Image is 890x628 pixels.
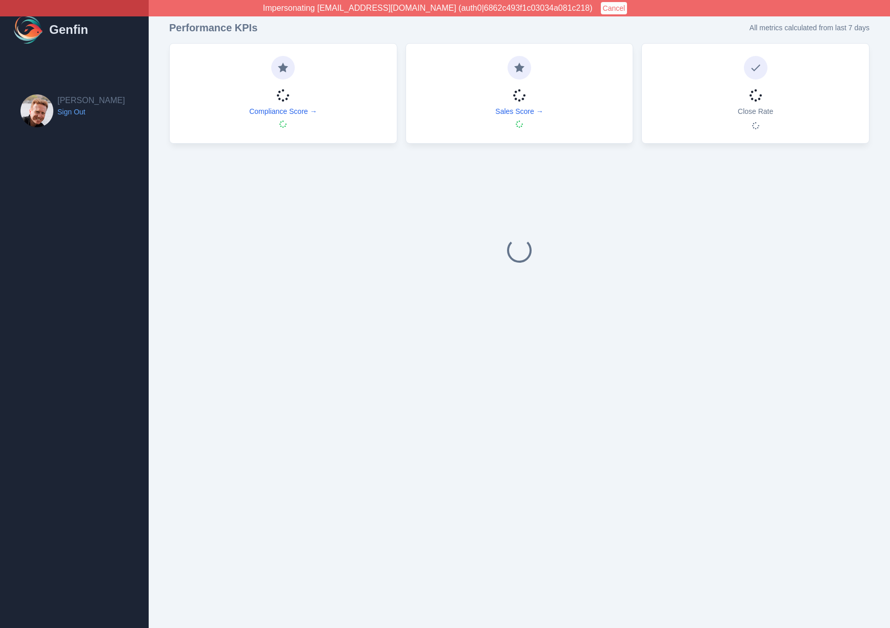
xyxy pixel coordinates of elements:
img: Brian Dunagan [21,94,53,127]
h1: Genfin [49,22,88,38]
p: All metrics calculated from last 7 days [750,23,869,33]
p: Close Rate [738,106,773,116]
a: Sales Score → [495,106,543,116]
a: Compliance Score → [249,106,317,116]
h2: [PERSON_NAME] [57,94,125,107]
button: Cancel [601,2,628,14]
h3: Performance KPIs [169,21,257,35]
a: Sign Out [57,107,125,117]
img: Logo [12,13,45,46]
